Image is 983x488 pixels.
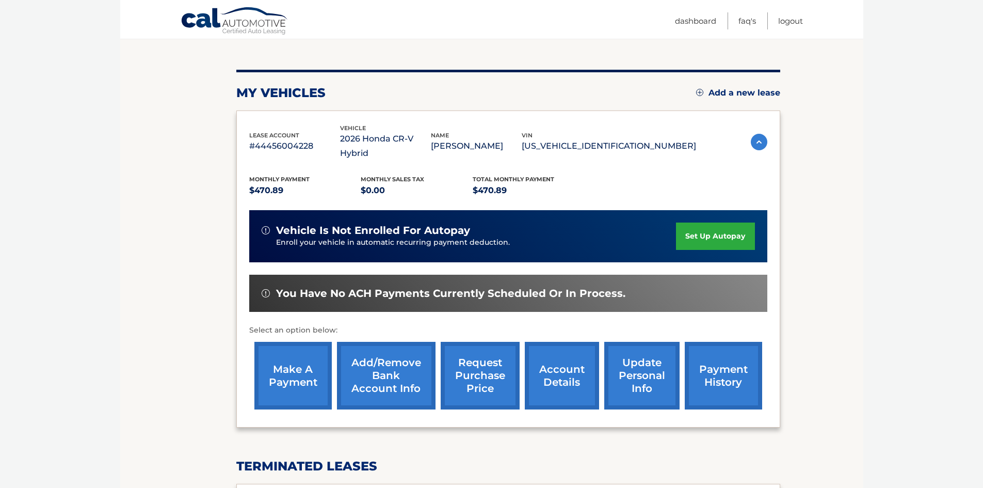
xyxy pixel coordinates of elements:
p: $0.00 [361,183,473,198]
a: Logout [778,12,803,29]
p: Enroll your vehicle in automatic recurring payment deduction. [276,237,676,248]
span: Total Monthly Payment [473,176,554,183]
span: lease account [249,132,299,139]
span: name [431,132,449,139]
p: $470.89 [473,183,585,198]
p: #44456004228 [249,139,340,153]
img: alert-white.svg [262,226,270,234]
p: [PERSON_NAME] [431,139,522,153]
p: [US_VEHICLE_IDENTIFICATION_NUMBER] [522,139,696,153]
span: You have no ACH payments currently scheduled or in process. [276,287,625,300]
a: Add/Remove bank account info [337,342,436,410]
a: request purchase price [441,342,520,410]
a: FAQ's [738,12,756,29]
span: Monthly sales Tax [361,176,424,183]
p: $470.89 [249,183,361,198]
a: account details [525,342,599,410]
h2: terminated leases [236,459,780,474]
a: make a payment [254,342,332,410]
span: vin [522,132,533,139]
a: Dashboard [675,12,716,29]
img: alert-white.svg [262,289,270,297]
a: Add a new lease [696,88,780,98]
p: 2026 Honda CR-V Hybrid [340,132,431,161]
a: update personal info [604,342,680,410]
p: Select an option below: [249,324,767,337]
span: vehicle is not enrolled for autopay [276,224,470,237]
img: add.svg [696,89,703,96]
a: Cal Automotive [181,7,289,37]
img: accordion-active.svg [751,134,767,150]
span: Monthly Payment [249,176,310,183]
span: vehicle [340,124,366,132]
a: set up autopay [676,223,754,250]
h2: my vehicles [236,85,326,101]
a: payment history [685,342,762,410]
